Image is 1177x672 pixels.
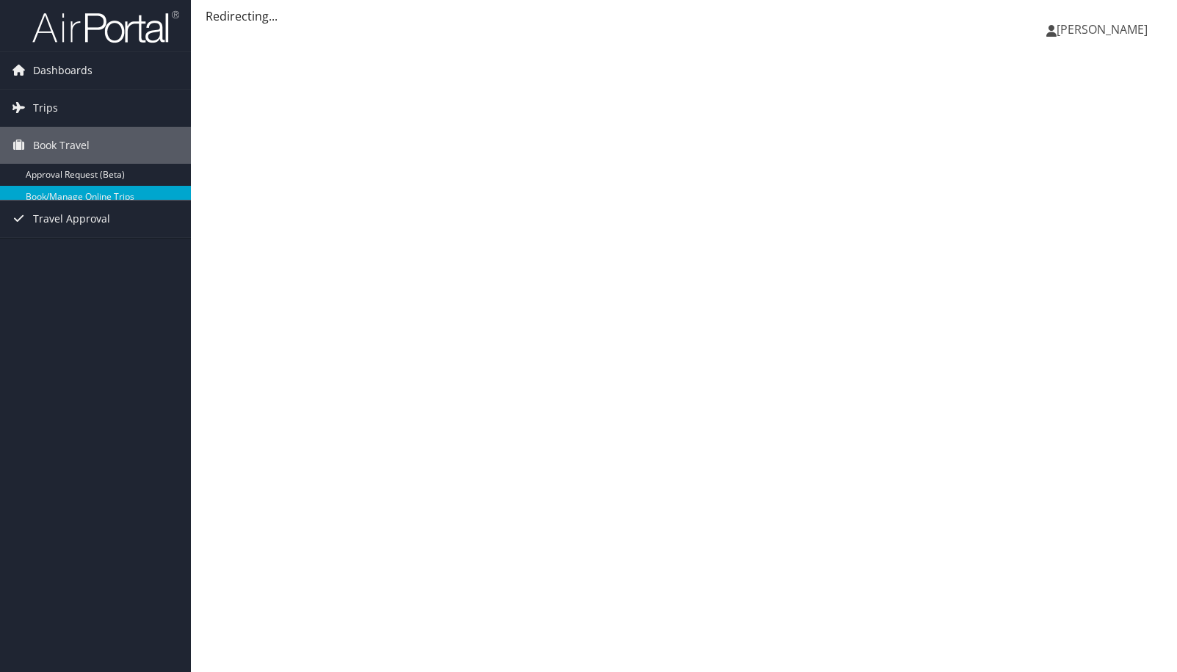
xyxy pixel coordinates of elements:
[1046,7,1162,51] a: [PERSON_NAME]
[33,127,90,164] span: Book Travel
[33,200,110,237] span: Travel Approval
[33,52,93,89] span: Dashboards
[32,10,179,44] img: airportal-logo.png
[206,7,1162,25] div: Redirecting...
[1057,21,1148,37] span: [PERSON_NAME]
[33,90,58,126] span: Trips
